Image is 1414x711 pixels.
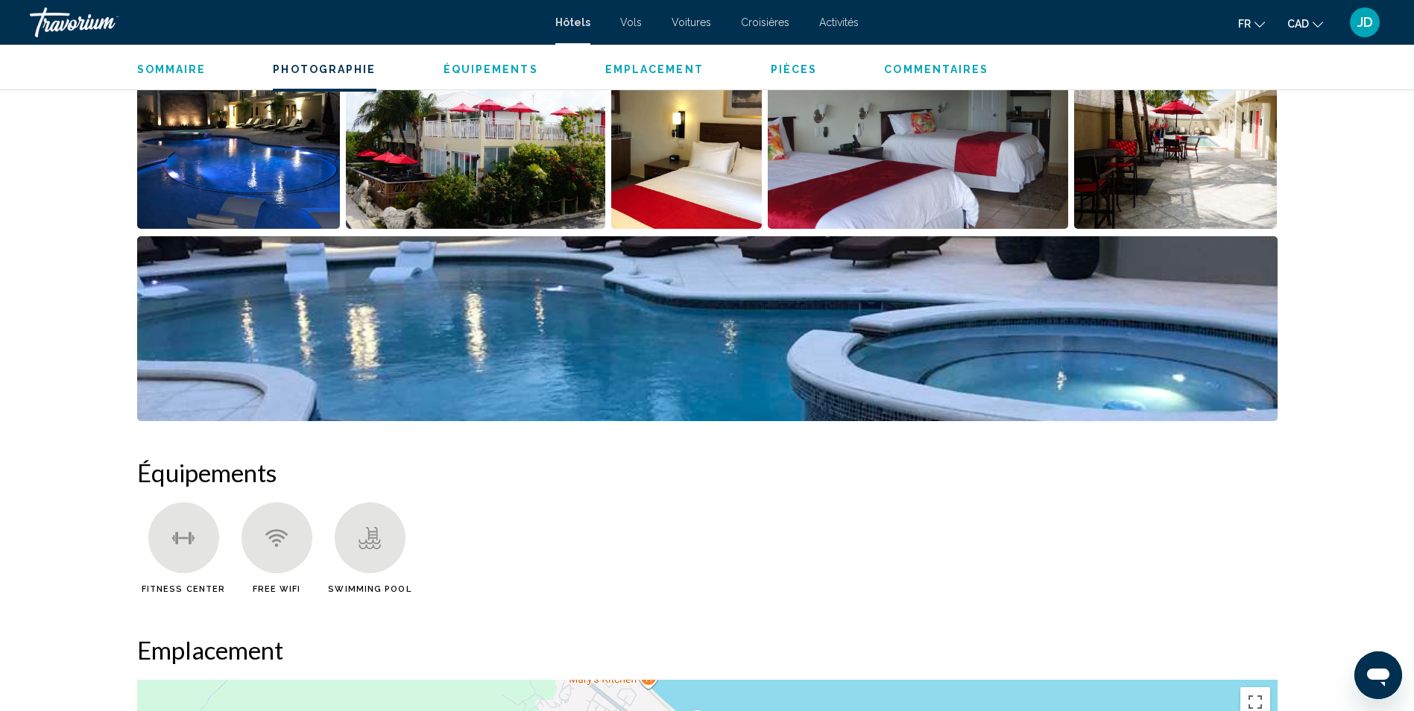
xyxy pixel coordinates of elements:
button: Emplacement [605,63,704,76]
span: Sommaire [137,63,206,75]
button: Change language [1238,13,1265,34]
a: Travorium [30,7,540,37]
button: Commentaires [884,63,988,76]
a: Vols [620,16,642,28]
button: User Menu [1345,7,1384,38]
a: Croisières [741,16,789,28]
span: Équipements [444,63,538,75]
span: Photographie [273,63,376,75]
span: Fitness Center [142,584,225,594]
span: Commentaires [884,63,988,75]
span: Emplacement [605,63,704,75]
button: Open full-screen image slider [137,236,1278,422]
span: fr [1238,18,1251,30]
button: Pièces [771,63,818,76]
span: Swimming Pool [328,584,411,594]
button: Open full-screen image slider [1074,43,1278,230]
span: Free WiFi [253,584,301,594]
span: CAD [1287,18,1309,30]
button: Équipements [444,63,538,76]
button: Open full-screen image slider [611,43,763,230]
a: Activités [819,16,859,28]
span: JD [1357,15,1373,30]
button: Open full-screen image slider [137,43,341,230]
span: Pièces [771,63,818,75]
h2: Emplacement [137,635,1278,665]
h2: Équipements [137,458,1278,487]
button: Open full-screen image slider [768,43,1068,230]
button: Open full-screen image slider [346,43,605,230]
button: Sommaire [137,63,206,76]
a: Hôtels [555,16,590,28]
button: Change currency [1287,13,1323,34]
iframe: Bouton de lancement de la fenêtre de messagerie [1354,651,1402,699]
button: Photographie [273,63,376,76]
a: Voitures [672,16,711,28]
